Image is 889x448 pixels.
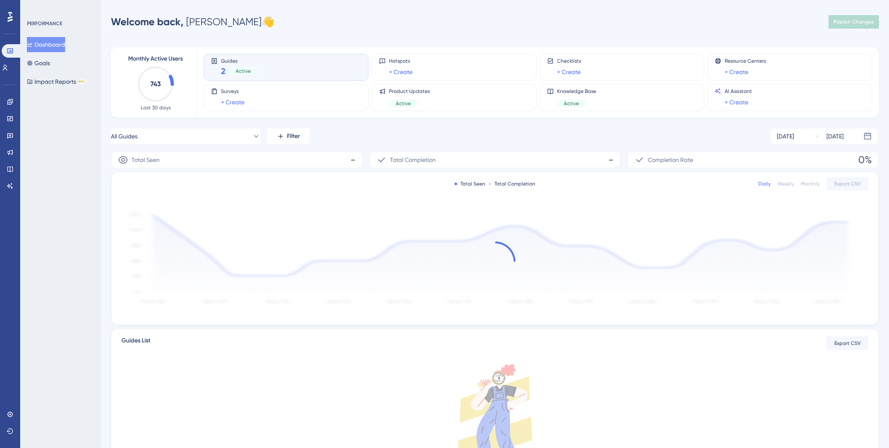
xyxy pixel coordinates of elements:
button: Export CSV [826,337,868,350]
span: Active [564,100,579,107]
span: Total Completion [390,155,436,165]
button: Impact ReportsBETA [27,74,85,89]
a: + Create [725,67,748,77]
div: [DATE] [826,131,844,141]
span: Welcome back, [111,16,184,28]
button: Dashboard [27,37,65,52]
span: Guides [221,58,258,64]
text: 743 [150,80,161,88]
div: [DATE] [777,131,794,141]
span: Active [236,68,251,74]
div: [PERSON_NAME] 👋 [111,15,274,29]
span: Checklists [557,58,581,64]
span: Filter [287,131,300,141]
a: + Create [557,67,581,77]
span: Guides List [121,336,150,351]
div: Daily [758,180,771,187]
button: Publish Changes [829,15,879,29]
span: - [608,153,613,167]
span: Export CSV [834,180,861,187]
span: Knowledge Base [557,88,596,95]
span: Last 30 days [141,104,171,111]
button: Export CSV [826,177,868,191]
button: All Guides [111,128,260,145]
span: Product Updates [389,88,430,95]
div: Total Completion [489,180,535,187]
span: Hotspots [389,58,413,64]
span: Monthly Active Users [128,54,183,64]
span: - [350,153,355,167]
span: 0% [858,153,872,167]
span: Completion Rate [648,155,693,165]
span: Active [396,100,411,107]
span: Surveys [221,88,245,95]
span: Total Seen [132,155,160,165]
button: Goals [27,56,50,71]
div: Weekly [777,180,794,187]
span: Export CSV [834,340,861,347]
span: Resource Centers [725,58,766,64]
a: + Create [221,97,245,107]
a: + Create [725,97,748,107]
div: PERFORMANCE [27,20,62,27]
span: AI Assistant [725,88,752,95]
div: Total Seen [455,180,485,187]
div: BETA [78,80,85,84]
div: Monthly [801,180,820,187]
span: All Guides [111,131,137,141]
span: Publish Changes [834,19,874,25]
a: + Create [389,67,413,77]
button: Filter [267,128,309,145]
span: 2 [221,65,226,77]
